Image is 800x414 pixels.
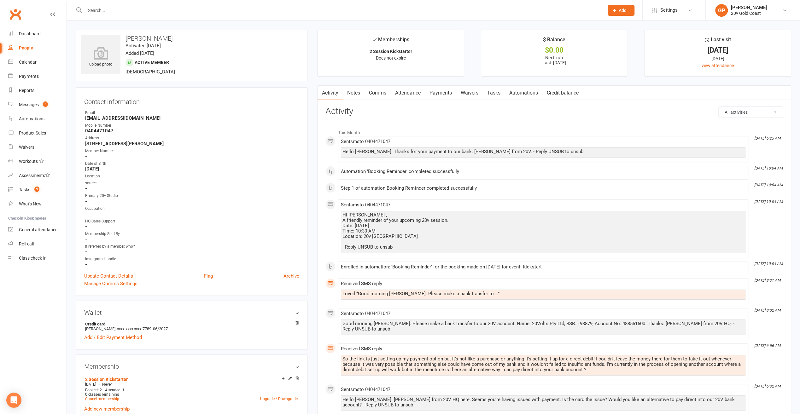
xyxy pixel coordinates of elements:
[84,382,299,387] div: —
[117,326,151,331] span: xxxx xxxx xxxx 7789
[505,86,542,100] a: Automations
[260,397,298,401] a: Upgrade / Downgrade
[85,186,299,191] strong: -
[19,145,34,150] div: Waivers
[318,86,343,100] a: Activity
[8,69,67,83] a: Payments
[84,272,133,280] a: Update Contact Details
[650,47,785,54] div: [DATE]
[754,199,783,204] i: [DATE] 10:04 AM
[126,69,175,75] span: [DEMOGRAPHIC_DATA]
[619,8,627,13] span: Add
[8,27,67,41] a: Dashboard
[19,201,42,206] div: What's New
[8,251,67,265] a: Class kiosk mode
[372,37,377,43] i: ✓
[341,169,745,174] div: Automation 'Booking Reminder' completed successfully
[126,50,154,56] time: Added [DATE]
[105,388,125,392] span: Attended: 1
[8,197,67,211] a: What's New
[85,128,299,134] strong: 0404471047
[754,308,780,313] i: [DATE] 8:02 AM
[85,173,299,179] div: Location
[19,173,50,178] div: Assessments
[370,49,412,54] strong: 2 Session Kickstarter
[85,110,299,116] div: Email
[342,149,744,154] div: Hello [PERSON_NAME]. Thanks for your payment to our bank. [PERSON_NAME] from 20V. - Reply UNSUB t...
[341,281,745,286] div: Received SMS reply
[425,86,456,100] a: Payments
[754,262,783,266] i: [DATE] 10:04 AM
[8,6,23,22] a: Clubworx
[84,280,137,287] a: Manage Comms Settings
[85,322,296,326] strong: Credit card
[6,393,21,408] div: Open Intercom Messenger
[19,159,38,164] div: Workouts
[376,55,406,60] span: Does not expire
[204,272,213,280] a: Flag
[83,6,599,15] input: Search...
[19,241,34,246] div: Roll call
[19,227,57,232] div: General attendance
[126,43,161,49] time: Activated [DATE]
[85,392,119,397] span: 0 classes remaining
[660,3,678,17] span: Settings
[754,183,783,187] i: [DATE] 10:04 AM
[84,334,142,341] a: Add / Edit Payment Method
[731,10,767,16] div: 20v Gold Coast
[754,278,780,283] i: [DATE] 8:31 AM
[8,83,67,98] a: Reports
[8,237,67,251] a: Roll call
[85,148,299,154] div: Member Number
[85,236,299,242] strong: -
[8,112,67,126] a: Automations
[84,363,299,370] h3: Membership
[19,130,46,135] div: Product Sales
[372,36,409,47] div: Memberships
[8,140,67,154] a: Waivers
[754,136,780,141] i: [DATE] 6:25 AM
[325,126,783,136] li: This Month
[19,102,39,107] div: Messages
[8,55,67,69] a: Calendar
[19,88,34,93] div: Reports
[85,262,299,267] strong: -
[19,116,44,121] div: Automations
[482,86,505,100] a: Tasks
[85,231,299,237] div: Membership Sold By
[19,74,39,79] div: Payments
[84,309,299,316] h3: Wallet
[153,326,168,331] span: 06/2027
[84,406,130,412] a: Add new membership
[135,60,169,65] span: Active member
[342,212,744,250] div: Hi [PERSON_NAME] , A friendly reminder of your upcoming 20v session. Date: [DATE] Time: 10:30 AM ...
[85,224,299,229] strong: -
[283,272,299,280] a: Archive
[705,36,731,47] div: Last visit
[85,256,299,262] div: Instagram Handle
[85,180,299,186] div: source
[102,382,112,387] span: Never
[650,55,785,62] div: [DATE]
[8,126,67,140] a: Product Sales
[341,202,390,208] span: Sent sms to 0404471047
[391,86,425,100] a: Attendance
[342,291,744,296] div: Loved “Good morning [PERSON_NAME]. Please make a bank transfer to …”
[84,96,299,105] h3: Contact information
[342,397,744,408] div: Hello [PERSON_NAME]. [PERSON_NAME] from 20V HQ here. Seems you're having issues with payment. Is ...
[85,115,299,121] strong: [EMAIL_ADDRESS][DOMAIN_NAME]
[85,161,299,167] div: Date of Birth
[85,397,119,401] a: Cancel membership
[754,384,780,388] i: [DATE] 6:32 AM
[85,193,299,199] div: Primary 20v Studio
[342,356,744,372] div: So the link is just setting up my payment option but it's not like a purchase or anything it's se...
[8,98,67,112] a: Messages 5
[85,198,299,204] strong: -
[341,346,745,352] div: Received SMS reply
[715,4,728,17] div: GP
[81,35,302,42] h3: [PERSON_NAME]
[85,141,299,147] strong: [STREET_ADDRESS][PERSON_NAME]
[731,5,767,10] div: [PERSON_NAME]
[85,123,299,129] div: Mobile Number
[754,343,780,348] i: [DATE] 6:56 AM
